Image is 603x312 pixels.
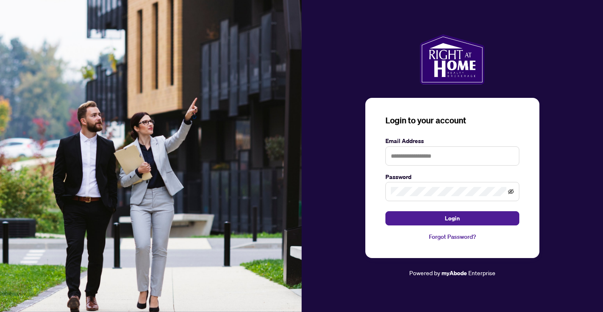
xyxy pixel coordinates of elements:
span: eye-invisible [508,189,514,194]
img: ma-logo [420,34,485,84]
label: Password [385,172,519,182]
span: Enterprise [468,269,495,276]
button: Login [385,211,519,225]
span: Powered by [409,269,440,276]
a: Forgot Password? [385,232,519,241]
label: Email Address [385,136,519,146]
h3: Login to your account [385,115,519,126]
a: myAbode [441,269,467,278]
span: Login [445,212,460,225]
